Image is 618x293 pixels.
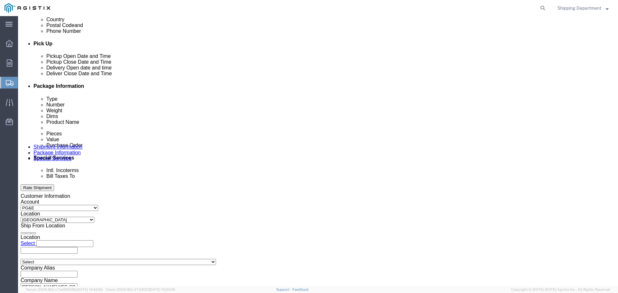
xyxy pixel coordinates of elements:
span: Server: 2025.18.0-c7ad5f513fb [26,288,103,291]
span: [DATE] 10:20:09 [149,288,175,291]
span: Shipping Department [557,5,601,12]
img: logo [5,3,50,13]
button: Shipping Department [557,4,609,12]
span: Client: 2025.18.0-27d3021 [106,288,175,291]
iframe: FS Legacy Container [18,16,618,286]
a: Feedback [292,288,309,291]
a: Support [276,288,292,291]
span: [DATE] 14:43:55 [77,288,103,291]
span: Copyright © [DATE]-[DATE] Agistix Inc., All Rights Reserved [511,287,610,292]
